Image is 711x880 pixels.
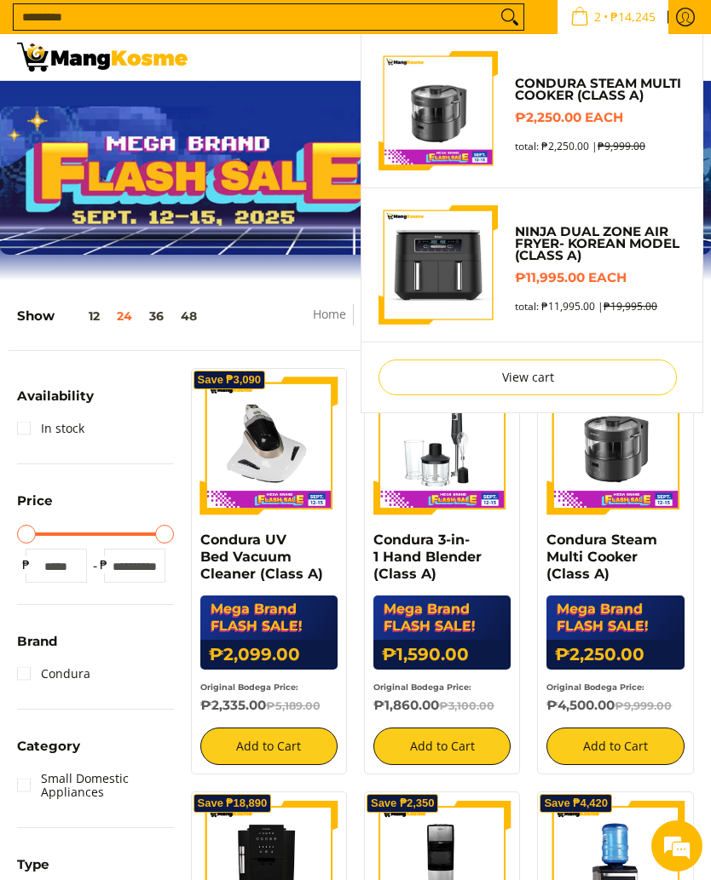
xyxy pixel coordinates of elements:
[379,359,677,395] a: View cart
[515,140,645,152] span: total: ₱2,250.00 |
[17,660,90,687] a: Condura
[373,682,471,692] small: Original Bodega Price:
[546,698,684,715] h6: ₱4,500.00
[200,377,338,515] img: Condura UV Bed Vacuum Cleaner (Class A)
[313,306,346,322] a: Home
[17,858,49,871] span: Type
[200,682,298,692] small: Original Bodega Price:
[439,699,494,712] del: ₱3,100.00
[200,640,338,670] h6: ₱2,099.00
[546,377,684,515] img: Condura Steam Multi Cooker (Class A)
[17,635,57,647] span: Brand
[17,43,188,72] img: MANG KOSME MEGA BRAND FLASH SALE: September 12-15, 2025 l Mang Kosme
[515,300,657,313] span: total: ₱11,995.00 |
[172,309,205,323] button: 48
[592,11,604,23] span: 2
[373,532,482,582] a: Condura 3-in-1 Hand Blender (Class A)
[515,78,685,101] a: Condura Steam Multi Cooker (Class A)
[200,532,323,582] a: Condura UV Bed Vacuum Cleaner (Class A)
[17,389,94,415] summary: Open
[17,765,174,806] a: Small Domestic Appliances
[546,728,684,765] button: Add to Cart
[205,34,694,80] ul: Customer Navigation
[263,304,549,342] nav: Breadcrumbs
[379,205,498,325] img: ninja-dual-zone-air-fryer-full-view-mang-kosme
[95,556,113,573] span: ₱
[17,308,205,325] h5: Show
[546,640,684,670] h6: ₱2,250.00
[496,4,523,30] button: Search
[55,309,108,323] button: 12
[565,8,661,26] span: •
[379,51,498,170] img: Default Title Condura Steam Multi Cooker (Class A)
[17,415,84,442] a: In stock
[608,11,658,23] span: ₱14,245
[361,34,703,413] ul: Sub Menu
[371,798,435,808] span: Save ₱2,350
[515,110,685,126] h6: ₱2,250.00 each
[200,728,338,765] button: Add to Cart
[544,798,608,808] span: Save ₱4,420
[205,34,694,80] nav: Main Menu
[373,698,511,715] h6: ₱1,860.00
[266,699,321,712] del: ₱5,189.00
[373,640,511,670] h6: ₱1,590.00
[515,226,685,262] a: Ninja Dual Zone Air Fryer- Korean Model (Class A)
[198,798,268,808] span: Save ₱18,890
[17,389,94,402] span: Availability
[17,556,34,573] span: ₱
[598,139,645,153] s: ₱9,999.00
[615,699,672,712] del: ₱9,999.00
[546,682,645,692] small: Original Bodega Price:
[373,728,511,765] button: Add to Cart
[17,739,80,752] span: Category
[604,299,657,313] s: ₱19,995.00
[141,309,172,323] button: 36
[546,532,657,582] a: Condura Steam Multi Cooker (Class A)
[198,375,262,385] span: Save ₱3,090
[17,494,53,520] summary: Open
[17,739,80,765] summary: Open
[200,698,338,715] h6: ₱2,335.00
[17,635,57,660] summary: Open
[108,309,141,323] button: 24
[17,494,53,507] span: Price
[373,377,511,515] img: Condura 3-in-1 Hand Blender (Class A)
[515,270,685,286] h6: ₱11,995.00 each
